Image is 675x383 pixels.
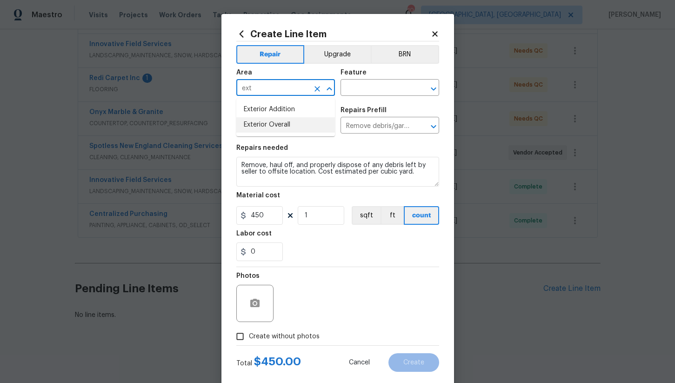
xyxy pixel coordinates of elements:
[427,120,440,133] button: Open
[236,157,439,187] textarea: Remove, haul off, and properly dispose of any debris left by seller to offsite location. Cost est...
[334,353,385,372] button: Cancel
[404,206,439,225] button: count
[352,206,381,225] button: sqft
[236,102,335,117] li: Exterior Addition
[349,359,370,366] span: Cancel
[381,206,404,225] button: ft
[254,356,301,367] span: $ 450.00
[341,69,367,76] h5: Feature
[236,45,305,64] button: Repair
[427,82,440,95] button: Open
[236,29,431,39] h2: Create Line Item
[236,273,260,279] h5: Photos
[236,230,272,237] h5: Labor cost
[236,192,280,199] h5: Material cost
[371,45,439,64] button: BRN
[236,69,252,76] h5: Area
[323,82,336,95] button: Close
[311,82,324,95] button: Clear
[236,117,335,133] li: Exterior Overall
[388,353,439,372] button: Create
[304,45,371,64] button: Upgrade
[403,359,424,366] span: Create
[249,332,320,342] span: Create without photos
[341,107,387,114] h5: Repairs Prefill
[236,357,301,368] div: Total
[236,145,288,151] h5: Repairs needed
